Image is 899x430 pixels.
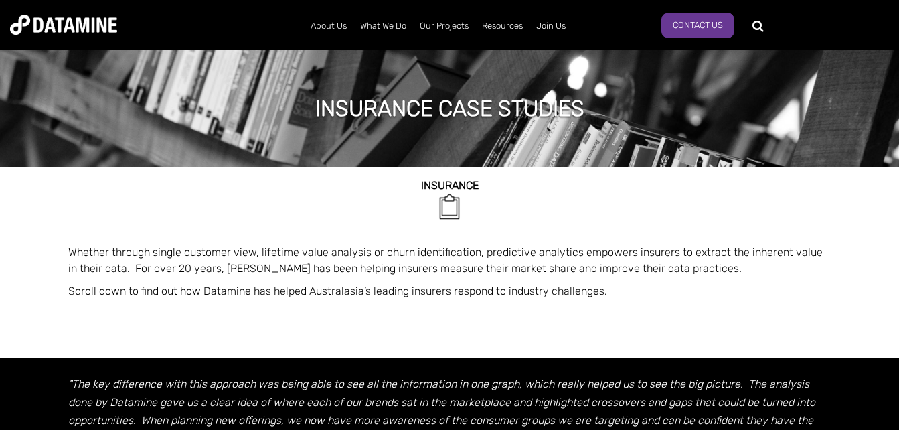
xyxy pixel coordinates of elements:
[529,9,572,44] a: Join Us
[10,15,117,35] img: Datamine
[68,180,831,192] h2: INSURANCE
[434,192,465,222] img: Insurance-2
[68,283,831,299] p: Scroll down to find out how Datamine has helped Australasia’s leading insurers respond to industr...
[413,9,475,44] a: Our Projects
[353,9,413,44] a: What We Do
[661,13,734,38] a: Contact Us
[304,9,353,44] a: About Us
[68,244,831,277] p: Whether through single customer view, lifetime value analysis or churn identification, predictive...
[475,9,529,44] a: Resources
[315,94,584,123] h1: insurance case studies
